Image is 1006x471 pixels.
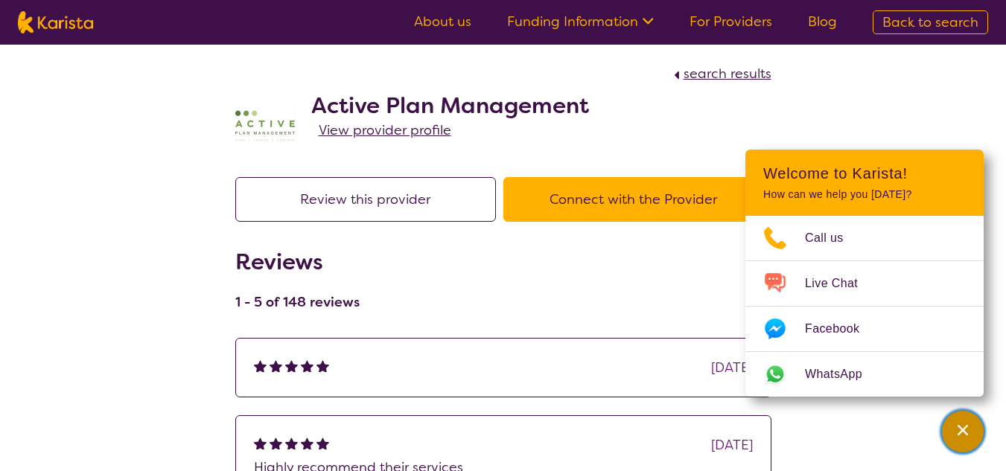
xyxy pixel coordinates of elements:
h2: Active Plan Management [311,92,589,119]
p: How can we help you [DATE]? [763,188,966,201]
span: Live Chat [805,272,876,295]
h4: 1 - 5 of 148 reviews [235,293,360,311]
a: View provider profile [319,119,451,141]
img: fullstar [301,359,313,372]
ul: Choose channel [745,216,984,397]
img: fullstar [316,437,329,449]
span: Call us [805,227,862,249]
img: fullstar [270,437,282,449]
img: fullstar [270,359,282,372]
img: fullstar [254,437,267,449]
button: Channel Menu [942,411,984,452]
a: Web link opens in a new tab. [745,352,984,397]
span: search results [684,65,771,83]
h2: Welcome to Karista! [763,164,966,182]
span: WhatsApp [805,363,880,385]
a: For Providers [690,13,772,31]
a: Blog [808,13,837,31]
img: fullstar [301,437,313,449]
img: fullstar [254,359,267,372]
span: Facebook [805,318,877,340]
button: Review this provider [235,177,496,222]
a: Back to search [873,10,988,34]
span: View provider profile [319,121,451,139]
span: Back to search [882,13,978,31]
img: fullstar [285,359,298,372]
a: Funding Information [507,13,654,31]
a: About us [414,13,471,31]
h2: Reviews [235,249,360,275]
a: Review this provider [235,190,503,208]
a: search results [670,65,771,83]
button: Connect with the Provider [503,177,764,222]
img: fullstar [285,437,298,449]
div: [DATE] [711,434,753,456]
img: fullstar [316,359,329,372]
div: [DATE] [711,356,753,379]
img: Karista logo [18,11,93,33]
a: Connect with the Provider [503,190,771,208]
img: pypzb5qm7jexfhutod0x.png [235,96,295,156]
div: Channel Menu [745,150,984,397]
